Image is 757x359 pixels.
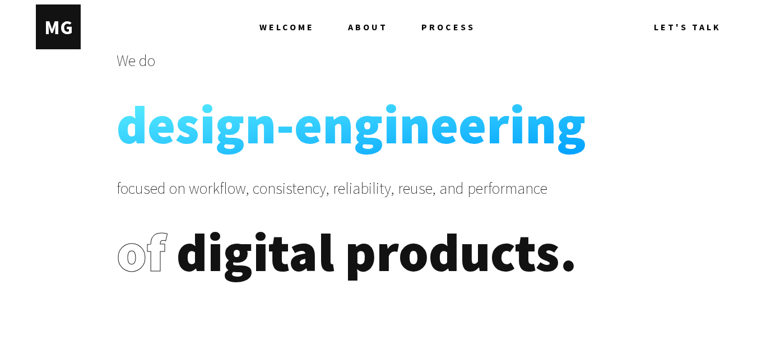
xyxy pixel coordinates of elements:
p: We do [117,50,640,93]
span: design-engineering [117,93,586,156]
p: focused on workflow, consistency, reliability, reuse, and performance [117,178,640,221]
a: LET'S TALK [654,4,721,49]
span: ABOUT [348,4,388,49]
span: of [117,221,177,283]
a: PROCESS [421,4,475,49]
span: digital products. [177,218,577,286]
a: WELCOME [259,4,348,49]
span: WELCOME [259,4,314,49]
a: ABOUT [348,4,421,49]
div: M G [44,15,72,40]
